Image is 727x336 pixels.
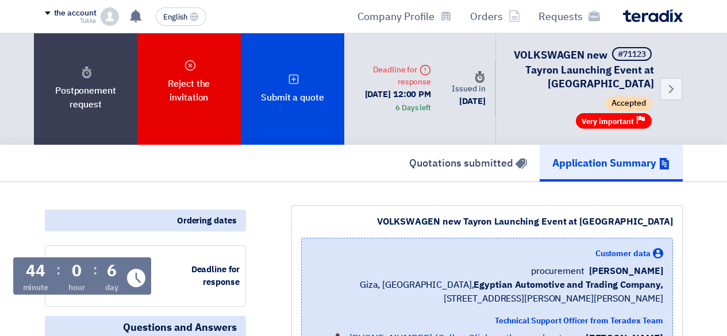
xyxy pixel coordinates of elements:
a: Orders [461,3,529,30]
font: 6 Days left [395,102,431,113]
font: Questions and Answers [123,319,237,335]
font: Submit a quote [261,91,324,105]
font: Reject the invitation [168,77,210,105]
font: Customer data [595,248,651,260]
font: Requests [538,9,583,24]
a: Requests [529,3,609,30]
font: 44 [26,259,45,283]
font: Accepted [611,98,646,110]
font: : [93,260,97,280]
font: Technical Support Officer from Teradex Team [495,315,663,327]
font: Ordering dates [177,214,237,227]
font: VOLKSWAGEN new Tayron Launching Event at [GEOGRAPHIC_DATA] [377,215,672,229]
img: Teradix logo [623,9,683,22]
font: 0 [72,259,82,283]
font: #71123 [618,48,646,60]
font: Application Summary [552,155,656,171]
font: Quotations submitted [409,155,513,171]
font: 6 [107,259,117,283]
font: day [105,281,118,293]
font: Egyptian Automotive and Trading Company, [474,278,663,292]
font: Orders [470,9,503,24]
font: [DATE] 12:00 PM [365,88,432,101]
font: hour [68,281,85,293]
font: English [163,11,187,22]
font: Deadline for response [191,263,240,289]
font: : [56,260,60,280]
font: the account [54,7,97,19]
font: [DATE] [459,95,485,107]
h5: VOLKSWAGEN new Tayron Launching Event at Azha [510,47,654,91]
font: Giza, [GEOGRAPHIC_DATA], [STREET_ADDRESS][PERSON_NAME][PERSON_NAME] [360,278,663,306]
font: Very important [582,116,634,127]
a: Application Summary [540,145,683,181]
a: Quotations submitted [397,145,540,181]
font: Company Profile [357,9,434,24]
font: minute [23,281,48,293]
font: procurement [531,264,584,278]
font: Postponement request [55,84,116,111]
font: Tukka [80,16,97,26]
button: English [156,7,206,26]
font: VOLKSWAGEN new Tayron Launching Event at [GEOGRAPHIC_DATA] [514,47,654,91]
img: profile_test.png [101,7,119,26]
font: Deadline for response [373,64,431,88]
font: Issued in [452,83,485,95]
font: [PERSON_NAME] [589,264,663,278]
